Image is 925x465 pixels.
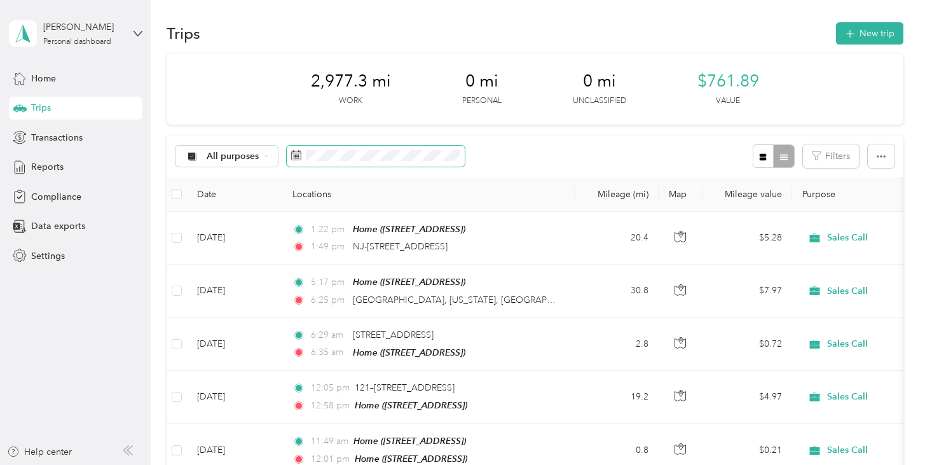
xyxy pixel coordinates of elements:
td: [DATE] [187,212,282,265]
p: Personal [462,95,502,107]
th: Mileage (mi) [575,177,659,212]
td: 30.8 [575,265,659,317]
span: 6:35 am [311,345,347,359]
div: Personal dashboard [43,38,111,46]
div: [PERSON_NAME] [43,20,123,34]
td: 20.4 [575,212,659,265]
span: Settings [31,249,65,263]
span: Sales Call [827,391,868,403]
p: Work [339,95,362,107]
span: Transactions [31,131,83,144]
span: [STREET_ADDRESS] [353,330,434,340]
td: $5.28 [703,212,792,265]
button: New trip [836,22,903,45]
td: $0.72 [703,318,792,371]
span: 0 mi [465,71,498,92]
span: Sales Call [827,232,868,244]
th: Mileage value [703,177,792,212]
span: Home ([STREET_ADDRESS]) [355,400,467,410]
span: 2,977.3 mi [311,71,391,92]
th: Map [659,177,703,212]
td: 19.2 [575,371,659,424]
span: Reports [31,160,64,174]
td: 2.8 [575,318,659,371]
span: [GEOGRAPHIC_DATA], [US_STATE], [GEOGRAPHIC_DATA] [353,295,593,305]
td: $7.97 [703,265,792,317]
td: [DATE] [187,318,282,371]
span: Sales Call [827,286,868,297]
span: NJ-[STREET_ADDRESS] [353,241,448,252]
span: All purposes [207,152,259,161]
span: Home ([STREET_ADDRESS]) [353,224,465,234]
span: Sales Call [827,338,868,350]
span: 1:22 pm [311,223,347,237]
p: Unclassified [573,95,626,107]
span: Home ([STREET_ADDRESS]) [353,347,465,357]
iframe: Everlance-gr Chat Button Frame [854,394,925,465]
span: 12:05 pm [311,381,350,395]
span: Home ([STREET_ADDRESS]) [353,277,465,287]
span: Trips [31,101,51,115]
span: Home [31,72,56,85]
span: 1:49 pm [311,240,347,254]
span: 12:58 pm [311,399,350,413]
p: Value [716,95,740,107]
td: $4.97 [703,371,792,424]
span: 11:49 am [311,434,348,448]
span: Home ([STREET_ADDRESS]) [355,454,467,464]
span: 6:25 pm [311,293,347,307]
th: Date [187,177,282,212]
span: Compliance [31,190,81,204]
th: Locations [282,177,575,212]
span: 6:29 am [311,328,347,342]
td: [DATE] [187,265,282,317]
span: 121–[STREET_ADDRESS] [355,382,455,393]
td: [DATE] [187,371,282,424]
span: 0 mi [583,71,616,92]
h1: Trips [167,27,200,40]
span: Home ([STREET_ADDRESS]) [353,436,466,446]
span: $761.89 [697,71,759,92]
span: Data exports [31,219,85,233]
span: Sales Call [827,445,868,456]
button: Help center [7,445,72,459]
button: Filters [803,144,859,168]
span: 5:17 pm [311,275,347,289]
